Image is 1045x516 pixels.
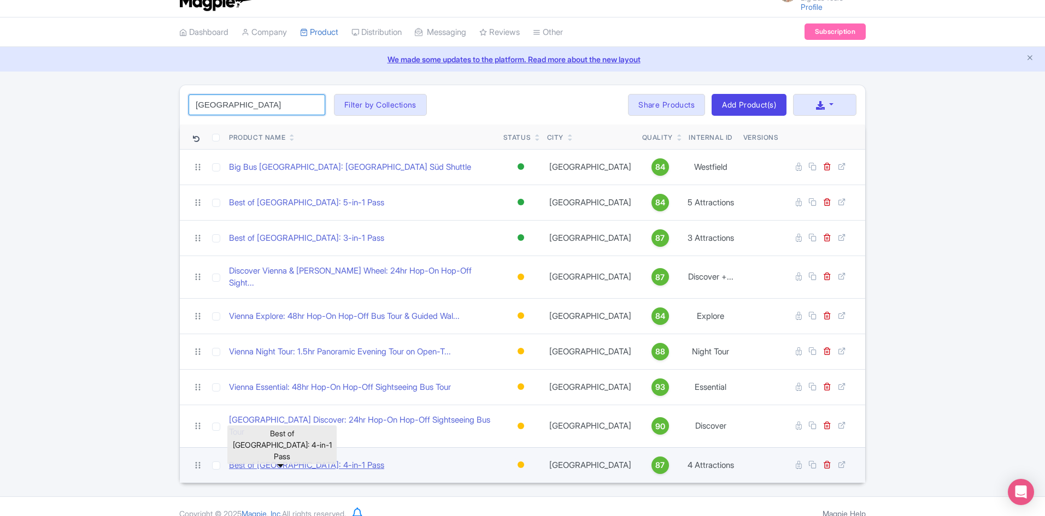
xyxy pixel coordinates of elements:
td: [GEOGRAPHIC_DATA] [543,185,638,220]
a: Add Product(s) [712,94,786,116]
span: 87 [655,459,665,471]
a: Big Bus [GEOGRAPHIC_DATA]: [GEOGRAPHIC_DATA] Süd Shuttle [229,161,471,174]
span: 84 [655,310,665,322]
a: Dashboard [179,17,228,48]
td: [GEOGRAPHIC_DATA] [543,405,638,447]
a: 84 [642,194,678,211]
div: Product Name [229,133,285,143]
a: Best of [GEOGRAPHIC_DATA]: 5-in-1 Pass [229,197,384,209]
div: Best of [GEOGRAPHIC_DATA]: 4-in-1 Pass [227,425,337,464]
td: 4 Attractions [683,447,739,483]
td: [GEOGRAPHIC_DATA] [543,298,638,334]
td: [GEOGRAPHIC_DATA] [543,447,638,483]
td: Discover [683,405,739,447]
a: Subscription [805,23,866,40]
td: [GEOGRAPHIC_DATA] [543,220,638,256]
a: 84 [642,158,678,176]
a: Vienna Essential: 48hr Hop-On Hop-Off Sightseeing Bus Tour [229,381,451,394]
div: Building [515,379,526,395]
td: Essential [683,369,739,405]
td: [GEOGRAPHIC_DATA] [543,149,638,185]
a: [GEOGRAPHIC_DATA] Discover: 24hr Hop-On Hop-Off Sightseeing Bus Tour [229,414,495,438]
span: 93 [655,381,665,393]
a: Reviews [479,17,520,48]
span: 87 [655,232,665,244]
div: Active [515,194,526,210]
td: Night Tour [683,334,739,369]
div: Building [515,457,526,473]
td: [GEOGRAPHIC_DATA] [543,256,638,298]
a: Best of [GEOGRAPHIC_DATA]: 3-in-1 Pass [229,232,384,245]
a: 88 [642,343,678,360]
div: Building [515,418,526,434]
td: [GEOGRAPHIC_DATA] [543,334,638,369]
a: 84 [642,307,678,325]
td: 3 Attractions [683,220,739,256]
a: Messaging [415,17,466,48]
a: 87 [642,268,678,286]
div: Active [515,230,526,246]
a: 87 [642,456,678,474]
div: Building [515,343,526,359]
td: Explore [683,298,739,334]
a: We made some updates to the platform. Read more about the new layout [7,54,1038,65]
input: Search product name, city, or interal id [189,94,325,115]
a: 87 [642,229,678,247]
div: Active [515,159,526,175]
span: 87 [655,271,665,283]
div: Open Intercom Messenger [1008,479,1034,505]
td: Westfield [683,149,739,185]
button: Close announcement [1026,52,1034,65]
a: Vienna Night Tour: 1.5hr Panoramic Evening Tour on Open-T... [229,346,451,358]
a: Distribution [351,17,402,48]
a: Profile [801,2,823,11]
div: City [547,133,563,143]
a: 93 [642,378,678,396]
a: Product [300,17,338,48]
span: 84 [655,161,665,173]
a: Discover Vienna & [PERSON_NAME] Wheel: 24hr Hop-On Hop-Off Sight... [229,265,495,289]
div: Quality [642,133,673,143]
a: Vienna Explore: 48hr Hop-On Hop-Off Bus Tour & Guided Wal... [229,310,460,323]
a: Company [242,17,287,48]
td: [GEOGRAPHIC_DATA] [543,369,638,405]
td: 5 Attractions [683,185,739,220]
span: 90 [655,420,665,432]
a: Share Products [628,94,705,116]
a: Other [533,17,563,48]
td: Discover +... [683,256,739,298]
span: 84 [655,197,665,209]
span: 88 [655,346,665,358]
div: Building [515,308,526,324]
div: Status [503,133,531,143]
a: 90 [642,417,678,435]
th: Internal ID [683,124,739,150]
th: Versions [739,124,783,150]
div: Building [515,269,526,285]
button: Filter by Collections [334,94,427,116]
